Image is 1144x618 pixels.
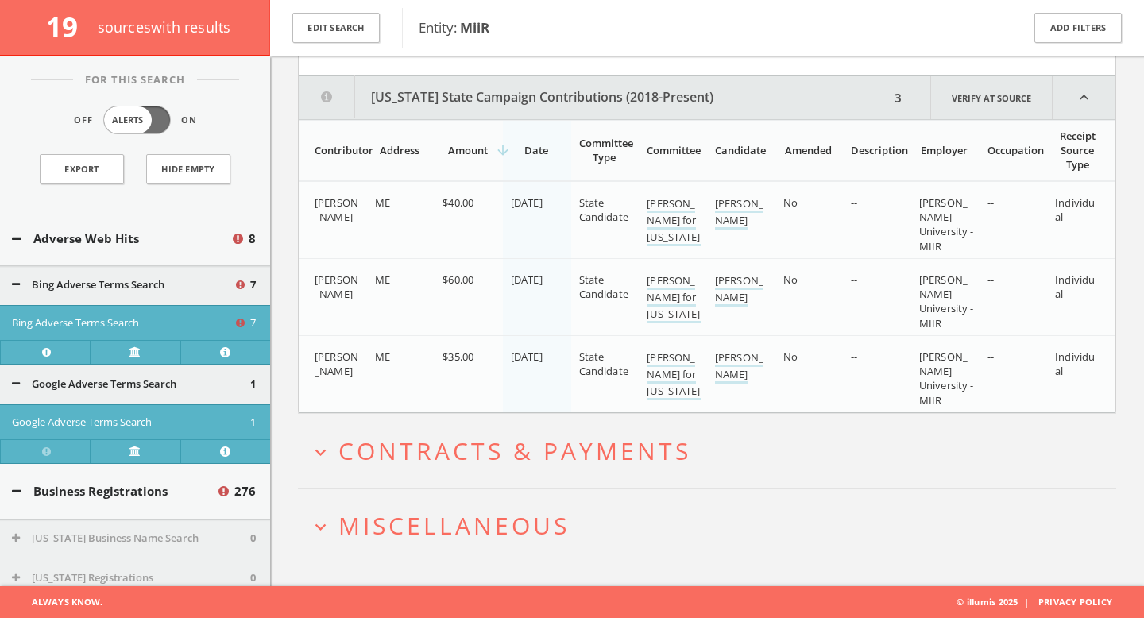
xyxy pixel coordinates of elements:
[511,195,543,210] span: [DATE]
[375,143,426,157] div: Address
[234,482,256,500] span: 276
[181,114,197,127] span: On
[1055,350,1095,378] span: Individual
[90,439,180,463] a: Verify at source
[419,18,489,37] span: Entity:
[299,76,890,119] button: [US_STATE] State Campaign Contributions (2018-Present)
[250,570,256,586] span: 0
[987,350,994,364] span: --
[511,143,562,157] div: Date
[987,143,1038,157] div: Occupation
[299,181,1115,412] div: grid
[647,350,700,400] a: [PERSON_NAME] for [US_STATE]
[250,277,256,293] span: 7
[315,195,358,224] span: [PERSON_NAME]
[1055,272,1095,301] span: Individual
[375,195,390,210] span: ME
[250,377,256,392] span: 1
[783,272,798,287] span: No
[310,516,331,538] i: expand_more
[12,586,102,618] span: Always Know.
[919,350,974,407] span: [PERSON_NAME] University - MIIR
[338,435,691,467] span: Contracts & Payments
[315,350,358,378] span: [PERSON_NAME]
[443,195,473,210] span: $40.00
[73,72,197,88] span: For This Search
[930,76,1053,119] a: Verify at source
[249,230,256,248] span: 8
[250,531,256,547] span: 0
[715,273,763,307] a: [PERSON_NAME]
[647,196,700,246] a: [PERSON_NAME] for [US_STATE]
[310,442,331,463] i: expand_more
[495,142,511,158] i: arrow_downward
[715,143,766,157] div: Candidate
[315,272,358,301] span: [PERSON_NAME]
[12,570,250,586] button: [US_STATE] Registrations
[12,482,216,500] button: Business Registrations
[715,350,763,384] a: [PERSON_NAME]
[12,377,250,392] button: Google Adverse Terms Search
[890,76,906,119] div: 3
[1055,129,1100,172] div: Receipt Source Type
[647,273,700,323] a: [PERSON_NAME] for [US_STATE]
[579,195,628,224] span: State Candidate
[443,143,493,157] div: Amount
[443,350,473,364] span: $35.00
[338,509,570,542] span: Miscellaneous
[250,315,256,331] span: 7
[146,154,230,184] button: Hide Empty
[987,195,994,210] span: --
[783,195,798,210] span: No
[1053,76,1115,119] i: expand_less
[12,531,250,547] button: [US_STATE] Business Name Search
[783,350,798,364] span: No
[12,415,250,431] button: Google Adverse Terms Search
[647,143,698,157] div: Committee
[1055,195,1095,224] span: Individual
[579,350,628,378] span: State Candidate
[851,350,857,364] span: --
[579,136,630,164] div: Committee Type
[1034,13,1122,44] button: Add Filters
[310,512,1116,539] button: expand_moreMiscellaneous
[919,143,970,157] div: Employer
[46,8,91,45] span: 19
[919,272,974,330] span: [PERSON_NAME] University - MIIR
[90,340,180,364] a: Verify at source
[919,195,974,253] span: [PERSON_NAME] University - MIIR
[12,277,234,293] button: Bing Adverse Terms Search
[310,438,1116,464] button: expand_moreContracts & Payments
[40,154,124,184] a: Export
[12,315,234,331] button: Bing Adverse Terms Search
[74,114,93,127] span: Off
[1018,596,1035,608] span: |
[460,18,489,37] b: MiiR
[851,272,857,287] span: --
[292,13,380,44] button: Edit Search
[783,143,834,157] div: Amended
[443,272,473,287] span: $60.00
[250,415,256,431] span: 1
[375,350,390,364] span: ME
[12,230,230,248] button: Adverse Web Hits
[511,272,543,287] span: [DATE]
[987,272,994,287] span: --
[375,272,390,287] span: ME
[715,196,763,230] a: [PERSON_NAME]
[315,143,357,157] div: Contributor
[851,143,902,157] div: Description
[579,272,628,301] span: State Candidate
[851,195,857,210] span: --
[1038,596,1112,608] a: Privacy Policy
[98,17,231,37] span: source s with results
[511,350,543,364] span: [DATE]
[957,586,1132,618] span: © illumis 2025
